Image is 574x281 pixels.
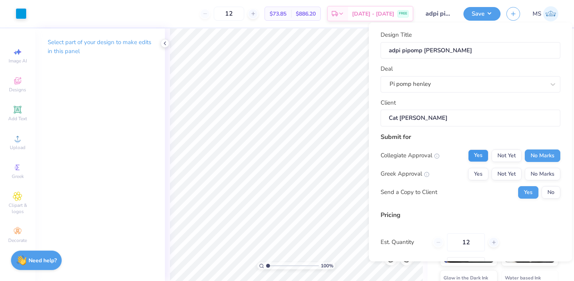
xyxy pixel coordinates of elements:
[543,6,558,21] img: Meredith Shults
[12,173,24,180] span: Greek
[270,10,286,18] span: $73.85
[381,132,560,141] div: Submit for
[4,202,31,215] span: Clipart & logos
[381,110,560,126] input: e.g. Ethan Linker
[419,6,458,21] input: Untitled Design
[533,6,558,21] a: MS
[525,167,560,180] button: No Marks
[10,144,25,151] span: Upload
[518,186,538,198] button: Yes
[381,169,429,178] div: Greek Approval
[463,7,501,21] button: Save
[381,151,440,160] div: Collegiate Approval
[399,11,407,16] span: FREE
[29,257,57,264] strong: Need help?
[533,9,541,18] span: MS
[321,262,333,269] span: 100 %
[492,167,522,180] button: Not Yet
[9,58,27,64] span: Image AI
[296,10,316,18] span: $886.20
[381,98,396,107] label: Client
[525,149,560,162] button: No Marks
[381,188,437,197] div: Send a Copy to Client
[447,233,485,251] input: – –
[8,237,27,244] span: Decorate
[381,210,560,219] div: Pricing
[381,64,393,73] label: Deal
[8,116,27,122] span: Add Text
[468,149,488,162] button: Yes
[48,38,152,56] p: Select part of your design to make edits in this panel
[352,10,394,18] span: [DATE] - [DATE]
[381,30,412,39] label: Design Title
[542,186,560,198] button: No
[381,238,427,247] label: Est. Quantity
[492,149,522,162] button: Not Yet
[468,167,488,180] button: Yes
[214,7,244,21] input: – –
[9,87,26,93] span: Designs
